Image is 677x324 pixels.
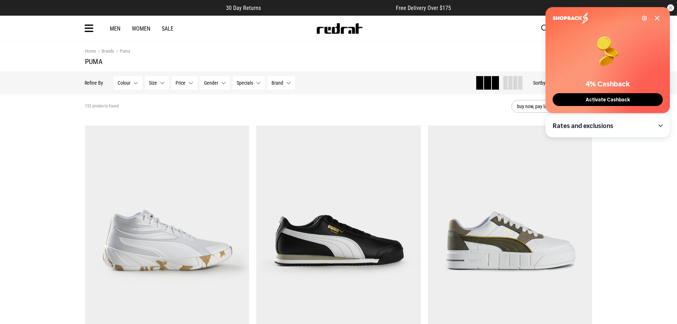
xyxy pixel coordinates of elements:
[275,4,382,11] iframe: Customer reviews powered by Trustpilot
[145,76,169,90] button: Size
[85,80,103,86] p: Refine By
[114,48,130,55] a: Puma
[149,80,157,86] span: Size
[110,25,120,32] a: Men
[204,80,219,86] span: Gender
[132,25,150,32] a: Women
[541,80,546,86] span: by
[114,76,143,90] button: Colour
[511,100,592,113] button: buy now, pay later option
[233,76,265,90] button: Specials
[118,80,131,86] span: Colour
[172,76,198,90] button: Price
[396,5,451,11] span: Free Delivery Over $175
[533,79,546,87] button: Sortby
[162,25,173,32] a: Sale
[226,5,261,11] span: 30 Day Returns
[85,103,119,109] span: 152 products found
[272,80,284,86] span: Brand
[85,57,592,66] h1: Puma
[96,48,114,55] a: Brands
[85,48,96,54] a: Home
[237,80,253,86] span: Specials
[268,76,295,90] button: Brand
[316,23,363,34] img: Redrat logo
[200,76,230,90] button: Gender
[517,102,576,111] span: buy now, pay later option
[176,80,186,86] span: Price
